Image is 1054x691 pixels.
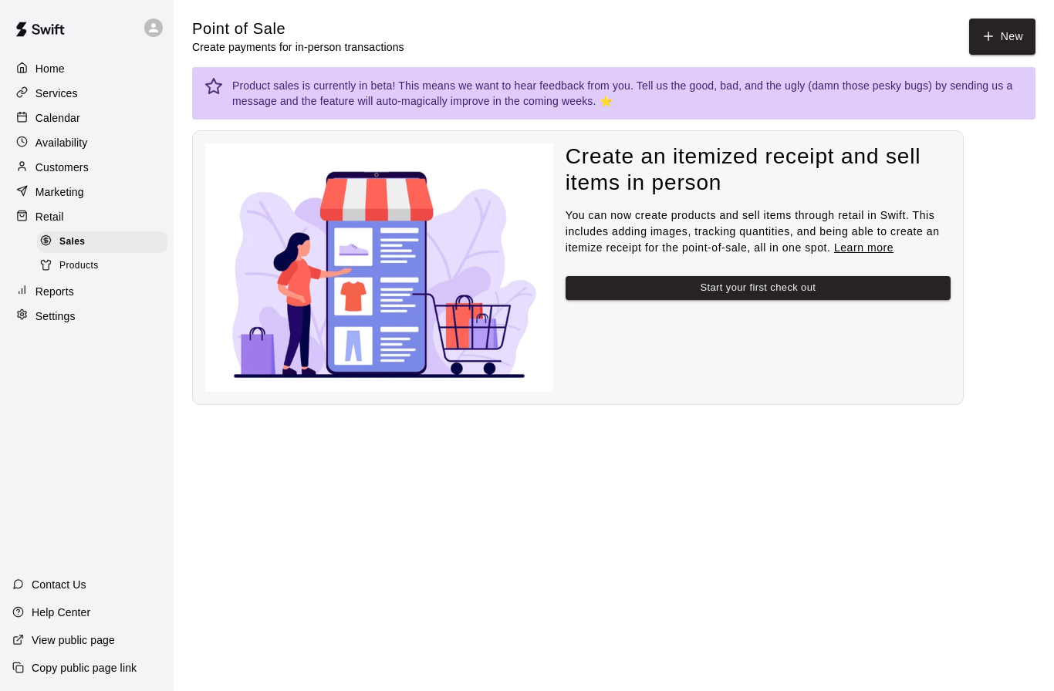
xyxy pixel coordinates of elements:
[969,19,1035,55] button: New
[192,19,404,39] h5: Point of Sale
[566,209,940,254] span: You can now create products and sell items through retail in Swift. This includes adding images, ...
[35,135,88,150] p: Availability
[37,231,167,253] div: Sales
[834,241,894,254] a: Learn more
[205,143,553,392] img: Nothing to see here
[12,82,161,105] a: Services
[12,106,161,130] a: Calendar
[59,258,99,274] span: Products
[12,131,161,154] a: Availability
[35,184,84,200] p: Marketing
[192,39,404,55] p: Create payments for in-person transactions
[35,110,80,126] p: Calendar
[32,632,115,648] p: View public page
[32,605,90,620] p: Help Center
[32,660,137,676] p: Copy public page link
[35,86,78,101] p: Services
[12,205,161,228] a: Retail
[566,143,951,197] h4: Create an itemized receipt and sell items in person
[35,284,74,299] p: Reports
[12,180,161,204] a: Marketing
[35,160,89,175] p: Customers
[35,209,64,224] p: Retail
[32,577,86,592] p: Contact Us
[37,255,167,277] div: Products
[35,308,76,324] p: Settings
[37,254,174,278] a: Products
[37,230,174,254] a: Sales
[232,72,1023,115] div: Product sales is currently in beta! This means we want to hear feedback from you. Tell us the goo...
[566,276,951,300] button: Start your first check out
[12,280,161,303] a: Reports
[232,79,1012,107] a: sending us a message
[35,61,65,76] p: Home
[59,234,85,250] span: Sales
[12,156,161,179] a: Customers
[12,305,161,328] a: Settings
[12,57,161,80] a: Home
